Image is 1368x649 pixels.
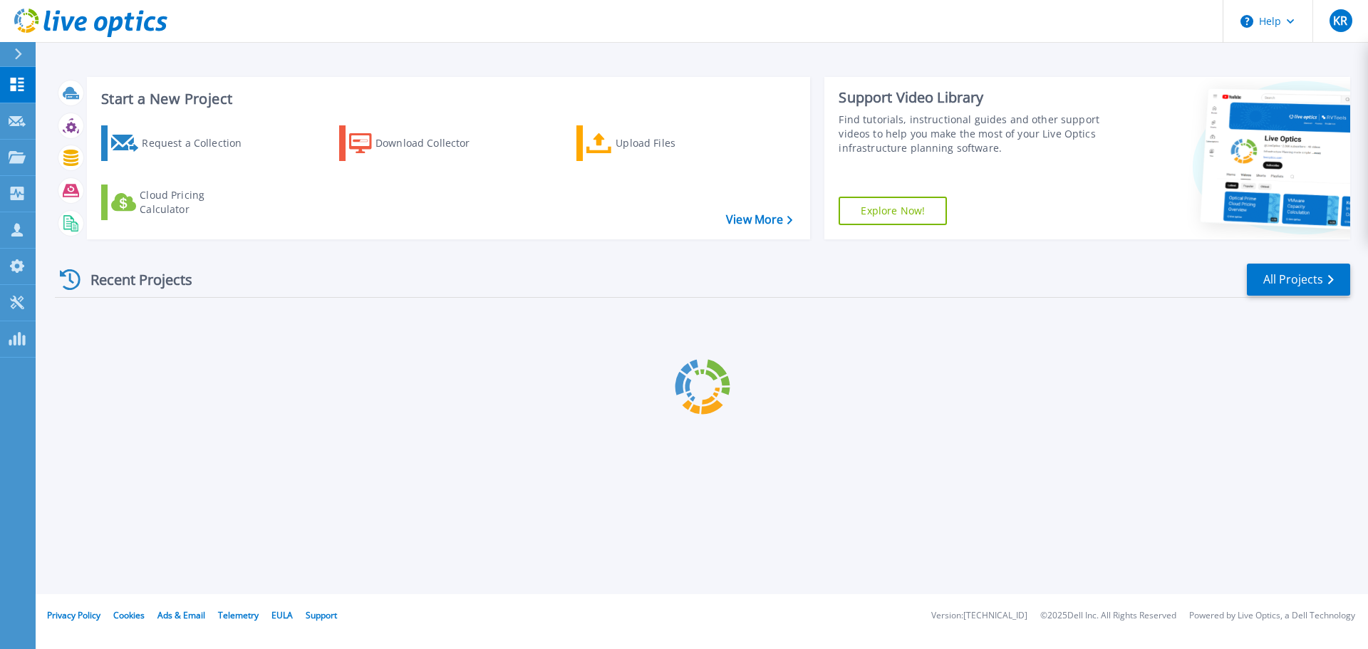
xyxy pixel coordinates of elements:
a: Request a Collection [101,125,260,161]
a: Ads & Email [157,609,205,621]
a: Privacy Policy [47,609,100,621]
div: Support Video Library [839,88,1107,107]
li: © 2025 Dell Inc. All Rights Reserved [1040,611,1176,621]
a: Explore Now! [839,197,947,225]
div: Download Collector [375,129,489,157]
a: EULA [271,609,293,621]
a: Cloud Pricing Calculator [101,185,260,220]
a: Support [306,609,337,621]
a: View More [726,213,792,227]
a: Upload Files [576,125,735,161]
div: Request a Collection [142,129,256,157]
span: KR [1333,15,1347,26]
a: Cookies [113,609,145,621]
li: Powered by Live Optics, a Dell Technology [1189,611,1355,621]
li: Version: [TECHNICAL_ID] [931,611,1027,621]
div: Recent Projects [55,262,212,297]
a: Download Collector [339,125,498,161]
div: Find tutorials, instructional guides and other support videos to help you make the most of your L... [839,113,1107,155]
a: All Projects [1247,264,1350,296]
a: Telemetry [218,609,259,621]
div: Upload Files [616,129,730,157]
h3: Start a New Project [101,91,792,107]
div: Cloud Pricing Calculator [140,188,254,217]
